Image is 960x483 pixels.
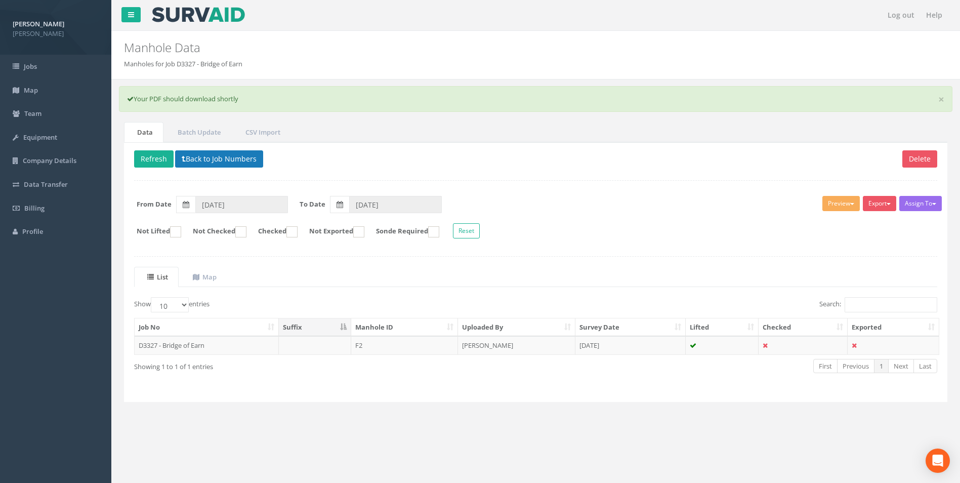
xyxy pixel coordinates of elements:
[24,86,38,95] span: Map
[13,19,64,28] strong: [PERSON_NAME]
[137,199,172,209] label: From Date
[232,122,291,143] a: CSV Import
[134,267,179,288] a: List
[845,297,937,312] input: Search:
[848,318,939,337] th: Exported: activate to sort column ascending
[575,336,686,354] td: [DATE]
[248,226,298,237] label: Checked
[351,318,458,337] th: Manhole ID: activate to sort column ascending
[349,196,442,213] input: To Date
[575,318,686,337] th: Survey Date: activate to sort column ascending
[134,297,210,312] label: Show entries
[913,359,937,374] a: Last
[127,226,181,237] label: Not Lifted
[453,223,480,238] button: Reset
[119,86,952,112] div: Your PDF should download shortly
[134,358,460,372] div: Showing 1 to 1 of 1 entries
[366,226,439,237] label: Sonde Required
[351,336,458,354] td: F2
[926,449,950,473] div: Open Intercom Messenger
[175,150,263,168] button: Back to Job Numbers
[24,109,41,118] span: Team
[888,359,914,374] a: Next
[124,122,163,143] a: Data
[899,196,942,211] button: Assign To
[13,29,99,38] span: [PERSON_NAME]
[686,318,759,337] th: Lifted: activate to sort column ascending
[874,359,889,374] a: 1
[151,297,189,312] select: Showentries
[22,227,43,236] span: Profile
[819,297,937,312] label: Search:
[193,272,217,281] uib-tab-heading: Map
[24,62,37,71] span: Jobs
[938,94,944,105] a: ×
[23,133,57,142] span: Equipment
[147,272,168,281] uib-tab-heading: List
[195,196,288,213] input: From Date
[23,156,76,165] span: Company Details
[13,17,99,38] a: [PERSON_NAME] [PERSON_NAME]
[299,226,364,237] label: Not Exported
[135,318,279,337] th: Job No: activate to sort column ascending
[24,204,45,213] span: Billing
[458,318,575,337] th: Uploaded By: activate to sort column ascending
[759,318,848,337] th: Checked: activate to sort column ascending
[837,359,874,374] a: Previous
[902,150,937,168] button: Delete
[813,359,838,374] a: First
[124,41,808,54] h2: Manhole Data
[279,318,351,337] th: Suffix: activate to sort column descending
[822,196,860,211] button: Preview
[24,180,68,189] span: Data Transfer
[300,199,325,209] label: To Date
[135,336,279,354] td: D3327 - Bridge of Earn
[180,267,227,288] a: Map
[458,336,575,354] td: [PERSON_NAME]
[164,122,231,143] a: Batch Update
[183,226,246,237] label: Not Checked
[134,150,174,168] button: Refresh
[863,196,896,211] button: Export
[124,59,242,69] li: Manholes for Job D3327 - Bridge of Earn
